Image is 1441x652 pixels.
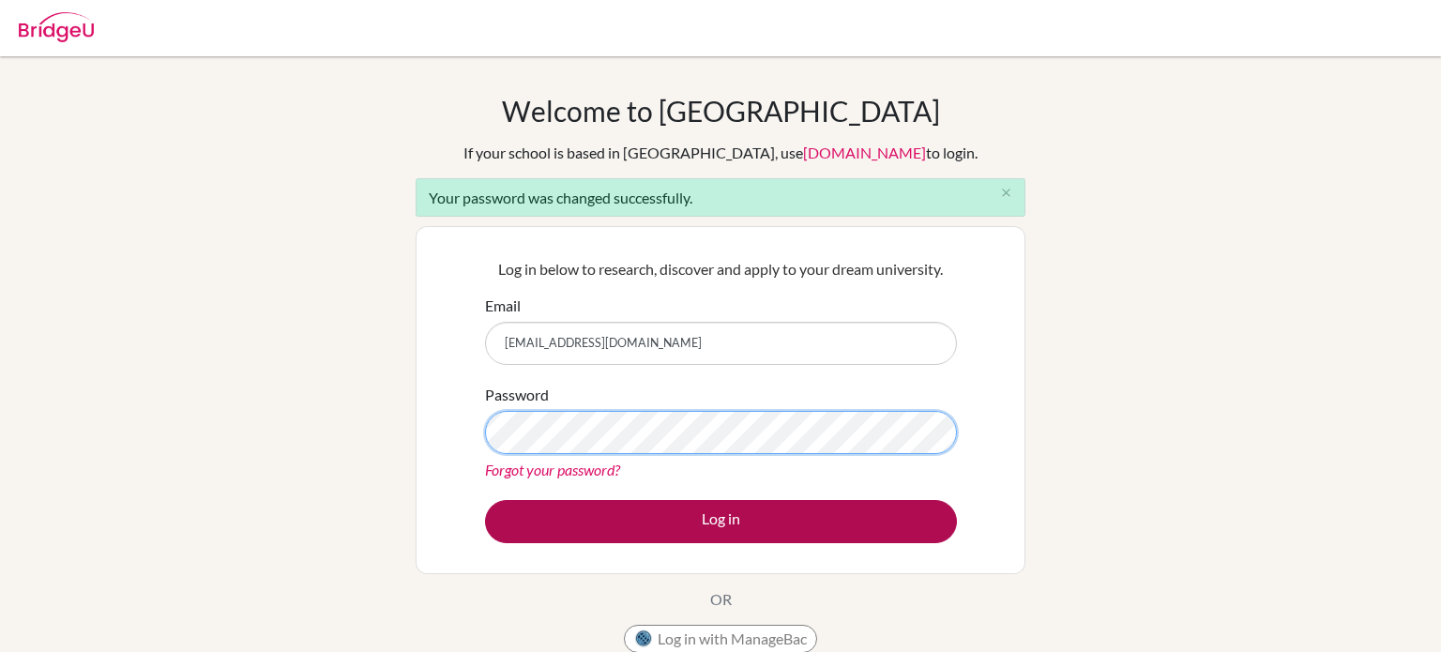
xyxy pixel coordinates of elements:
[710,588,732,611] p: OR
[999,186,1013,200] i: close
[463,142,978,164] div: If your school is based in [GEOGRAPHIC_DATA], use to login.
[416,178,1025,217] div: Your password was changed successfully.
[485,295,521,317] label: Email
[803,144,926,161] a: [DOMAIN_NAME]
[485,258,957,281] p: Log in below to research, discover and apply to your dream university.
[485,500,957,543] button: Log in
[485,384,549,406] label: Password
[502,94,940,128] h1: Welcome to [GEOGRAPHIC_DATA]
[987,179,1024,207] button: Close
[19,12,94,42] img: Bridge-U
[485,461,620,478] a: Forgot your password?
